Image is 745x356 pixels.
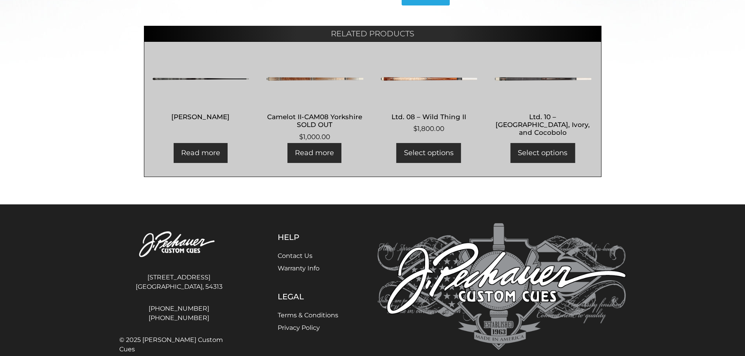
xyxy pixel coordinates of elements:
[119,313,239,323] a: [PHONE_NUMBER]
[278,265,320,272] a: Warranty Info
[278,292,338,301] h5: Legal
[299,133,330,141] bdi: 1,000.00
[119,223,239,267] img: Pechauer Custom Cues
[380,55,478,134] a: Ltd. 08 – Wild Thing II $1,800.00
[494,55,591,102] img: Ltd. 10 - Ebony, Ivory, and Cocobolo
[278,233,338,242] h5: Help
[266,55,363,142] a: Camelot II-CAM08 Yorkshire SOLD OUT $1,000.00
[380,109,478,124] h2: Ltd. 08 – Wild Thing II
[413,125,444,132] bdi: 1,800.00
[397,143,461,163] a: Add to cart: “Ltd. 08 - Wild Thing II”
[119,304,239,313] a: [PHONE_NUMBER]
[494,55,591,140] a: Ltd. 10 – [GEOGRAPHIC_DATA], Ivory, and Cocobolo
[119,270,239,295] address: [STREET_ADDRESS] [GEOGRAPHIC_DATA], 54313
[174,143,228,163] a: Read more about “Aurelia”
[380,55,478,102] img: Ltd. 08 - Wild Thing II
[278,252,312,259] a: Contact Us
[152,55,250,124] a: [PERSON_NAME]
[510,143,575,163] a: Add to cart: “Ltd. 10 - Ebony, Ivory, and Cocobolo”
[494,109,591,140] h2: Ltd. 10 – [GEOGRAPHIC_DATA], Ivory, and Cocobolo
[152,55,250,102] img: Aurelia
[266,55,363,102] img: Camelot II-CAM08 Yorkshire SOLD OUT
[144,26,601,41] h2: Related products
[152,109,250,124] h2: [PERSON_NAME]
[278,324,320,331] a: Privacy Policy
[287,143,341,163] a: Read more about “Camelot II-CAM08 Yorkshire SOLD OUT”
[299,133,303,141] span: $
[278,311,338,319] a: Terms & Conditions
[266,109,363,132] h2: Camelot II-CAM08 Yorkshire SOLD OUT
[377,223,626,350] img: Pechauer Custom Cues
[413,125,417,132] span: $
